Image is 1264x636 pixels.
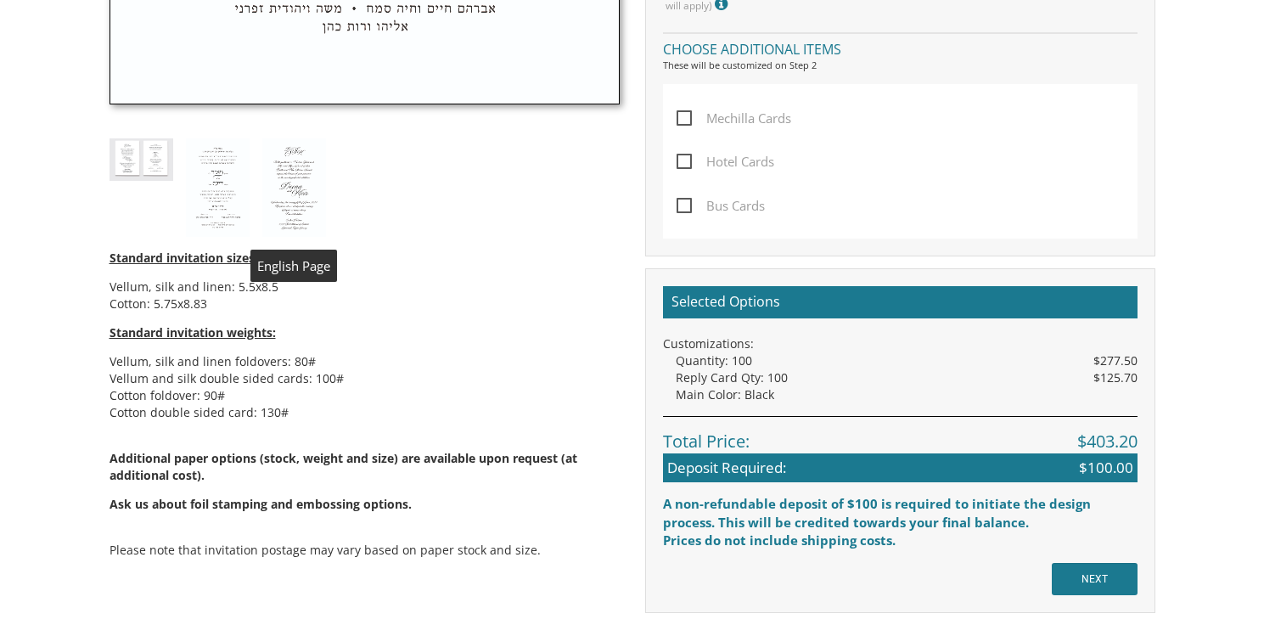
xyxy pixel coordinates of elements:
img: style15_heb.jpg [186,138,250,237]
div: Customizations: [663,335,1138,352]
li: Vellum, silk and linen foldovers: 80# [110,353,620,370]
li: Cotton foldover: 90# [110,387,620,404]
div: Reply Card Qty: 100 [676,369,1138,386]
h4: Choose additional items [663,32,1138,62]
li: Vellum, silk and linen: 5.5x8.5 [110,279,620,295]
img: style15_eng.jpg [262,138,326,237]
div: Quantity: 100 [676,352,1138,369]
span: Standard invitation sizes: [110,250,258,266]
span: Additional paper options (stock, weight and size) are available upon request (at additional cost). [110,450,620,513]
div: These will be customized on Step 2 [663,59,1138,72]
div: A non-refundable deposit of $100 is required to initiate the design process. This will be credite... [663,495,1138,532]
div: Prices do not include shipping costs. [663,532,1138,549]
li: Vellum and silk double sided cards: 100# [110,370,620,387]
span: $403.20 [1077,430,1138,454]
div: Deposit Required: [663,453,1138,482]
h2: Selected Options [663,286,1138,318]
img: style15_thumb.jpg [110,138,173,180]
span: $100.00 [1079,458,1133,478]
input: NEXT [1052,563,1138,595]
div: Please note that invitation postage may vary based on paper stock and size. [110,237,620,576]
span: Hotel Cards [677,151,774,172]
li: Cotton double sided card: 130# [110,404,620,421]
span: Mechilla Cards [677,108,791,129]
span: $277.50 [1093,352,1138,369]
div: Main Color: Black [676,386,1138,403]
li: Cotton: 5.75x8.83 [110,295,620,312]
span: Bus Cards [677,195,765,217]
div: Total Price: [663,416,1138,454]
span: $125.70 [1093,369,1138,386]
span: Standard invitation weights: [110,324,276,341]
span: Ask us about foil stamping and embossing options. [110,496,412,512]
